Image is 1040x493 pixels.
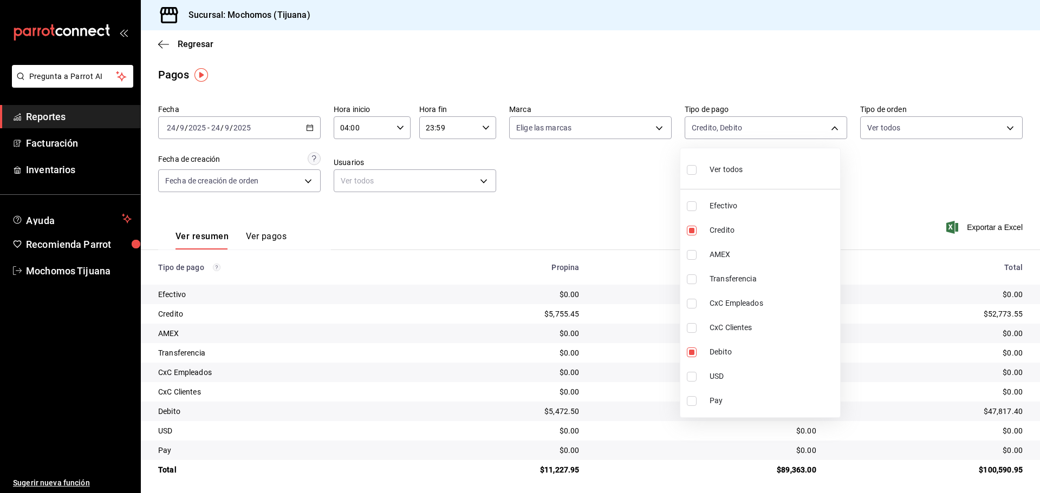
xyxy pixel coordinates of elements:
span: CxC Clientes [710,322,836,333]
span: Efectivo [710,200,836,212]
img: Tooltip marker [194,68,208,82]
span: Pay [710,395,836,406]
span: USD [710,371,836,382]
span: Debito [710,346,836,358]
span: Transferencia [710,273,836,285]
span: Credito [710,225,836,236]
span: Ver todos [710,164,743,175]
span: CxC Empleados [710,298,836,309]
span: AMEX [710,249,836,260]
